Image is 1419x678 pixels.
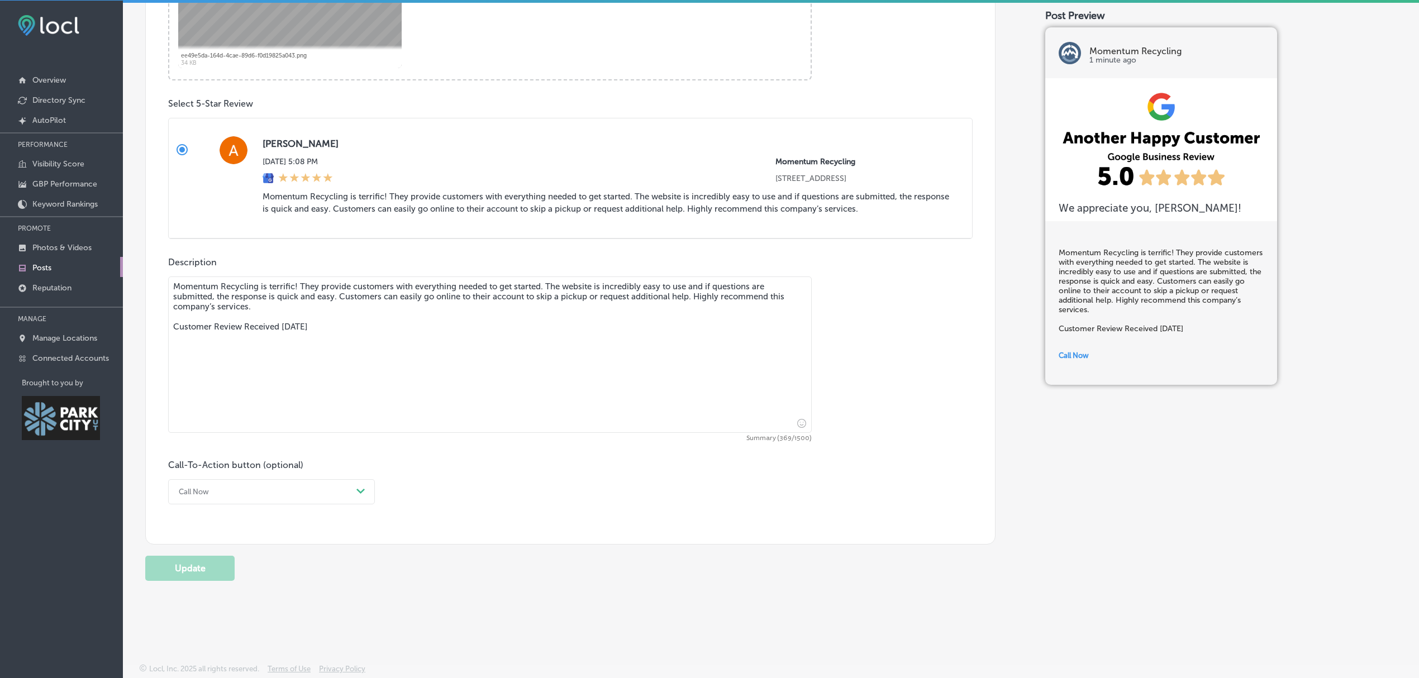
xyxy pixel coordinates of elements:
[32,159,84,169] p: Visibility Score
[775,173,954,185] p: 658 S 4050 W
[32,333,97,343] p: Manage Locations
[1059,202,1264,214] h3: We appreciate you, [PERSON_NAME] !
[1089,56,1264,65] p: 1 minute ago
[32,283,72,293] p: Reputation
[1045,9,1397,22] div: Post Preview
[32,243,92,252] p: Photos & Videos
[168,460,303,470] label: Call-To-Action button (optional)
[263,191,954,216] blockquote: Momentum Recycling is terrific! They provide customers with everything needed to get started. The...
[22,379,123,387] p: Brought to you by
[32,199,98,209] p: Keyword Rankings
[168,435,812,442] span: Summary (369/1500)
[32,354,109,363] p: Connected Accounts
[32,116,66,125] p: AutoPilot
[168,257,217,268] label: Description
[149,665,259,673] p: Locl, Inc. 2025 all rights reserved.
[168,98,253,109] label: Select 5-Star Review
[278,173,333,187] div: 5 Stars
[263,156,333,168] label: [DATE] 5:08 PM
[22,396,100,440] img: Park City
[145,556,235,581] button: Update
[32,179,97,189] p: GBP Performance
[792,417,806,431] span: Insert emoji
[1059,248,1264,333] h5: Momentum Recycling is terrific! They provide customers with everything needed to get started. The...
[18,15,79,36] img: fda3e92497d09a02dc62c9cd864e3231.png
[32,96,85,105] p: Directory Sync
[775,156,954,168] p: Momentum Recycling
[1089,47,1264,56] p: Momentum Recycling
[1059,351,1089,360] span: Call Now
[263,138,954,150] label: [PERSON_NAME]
[168,276,812,433] textarea: Momentum Recycling is terrific! They provide customers with everything needed to get started. The...
[1059,42,1081,64] img: logo
[179,488,209,496] div: Call Now
[32,263,51,273] p: Posts
[32,75,66,85] p: Overview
